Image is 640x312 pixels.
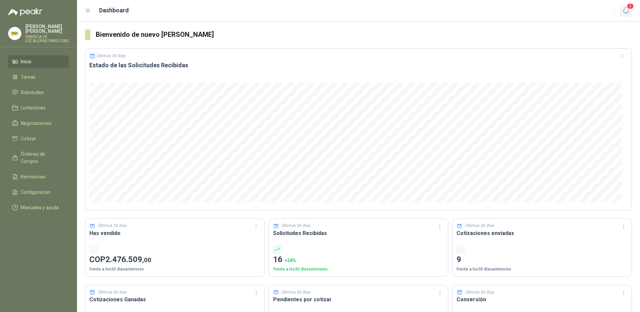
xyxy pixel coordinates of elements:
[21,188,50,196] span: Configuración
[21,120,52,127] span: Negociaciones
[8,148,69,168] a: Órdenes de Compra
[457,266,628,272] p: Frente a los 30 días anteriores
[98,289,127,296] p: Últimos 30 días
[627,3,634,9] span: 2
[465,289,494,296] p: Últimos 30 días
[8,8,42,16] img: Logo peakr
[8,55,69,68] a: Inicio
[25,35,69,43] p: FABRICA DE ESCALERAS FANES SAS
[142,256,151,264] span: ,00
[97,54,126,58] p: Últimos 30 días
[620,5,632,17] button: 2
[8,101,69,114] a: Licitaciones
[25,24,69,33] p: [PERSON_NAME] [PERSON_NAME]
[98,223,127,229] p: Últimos 30 días
[21,89,44,96] span: Solicitudes
[8,170,69,183] a: Remisiones
[273,229,444,237] h3: Solicitudes Recibidas
[99,6,129,15] h1: Dashboard
[273,295,444,304] h3: Pendientes por cotizar
[282,223,311,229] p: Últimos 30 días
[273,253,444,266] p: 16
[8,132,69,145] a: Cotizar
[89,266,260,272] p: Frente a los 30 días anteriores
[8,186,69,199] a: Configuración
[8,27,21,40] img: Company Logo
[457,229,628,237] h3: Cotizaciones enviadas
[89,295,260,304] h3: Cotizaciones Ganadas
[96,29,632,40] h3: Bienvenido de nuevo [PERSON_NAME]
[21,104,46,111] span: Licitaciones
[21,73,35,81] span: Tareas
[21,204,59,211] span: Manuales y ayuda
[21,58,31,65] span: Inicio
[457,245,465,253] div: -
[285,258,296,263] span: + 34 %
[8,71,69,83] a: Tareas
[8,117,69,130] a: Negociaciones
[21,150,63,165] span: Órdenes de Compra
[105,255,151,264] span: 2.476.509
[21,173,46,180] span: Remisiones
[457,295,628,304] h3: Conversión
[89,61,628,69] h3: Estado de las Solicitudes Recibidas
[21,135,36,142] span: Cotizar
[282,289,311,296] p: Últimos 30 días
[465,223,494,229] p: Últimos 30 días
[8,86,69,99] a: Solicitudes
[457,253,628,266] p: 9
[273,266,444,272] p: Frente a los 30 días anteriores
[89,245,97,253] div: -
[89,253,260,266] p: COP
[89,229,260,237] h3: Has vendido
[8,201,69,214] a: Manuales y ayuda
